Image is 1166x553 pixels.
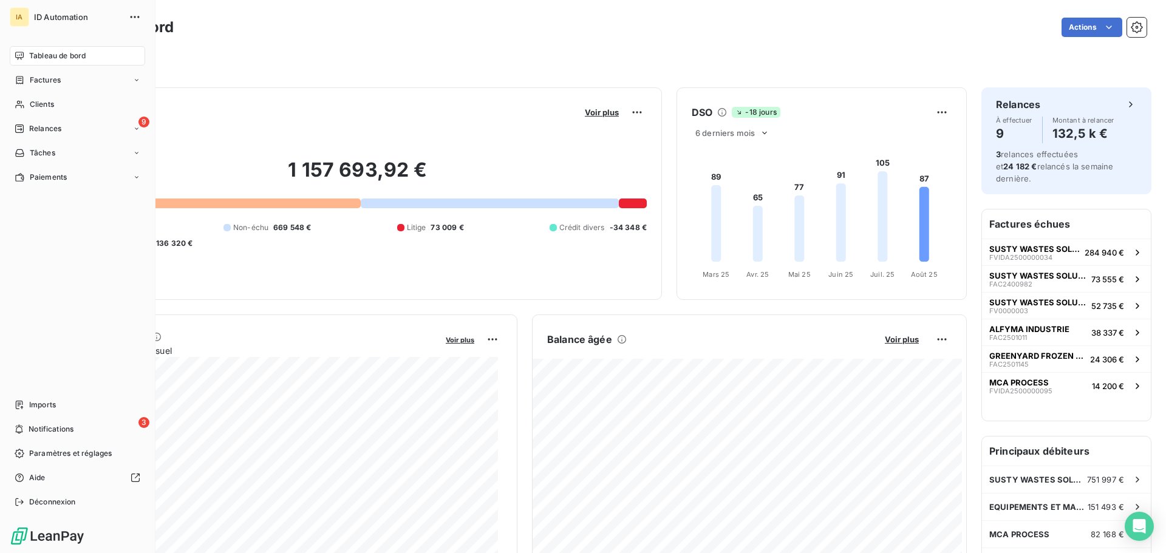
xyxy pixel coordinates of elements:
[982,292,1151,319] button: SUSTY WASTES SOLUTIONS [GEOGRAPHIC_DATA] (SWS FRANCE)FV000000352 735 €
[10,526,85,546] img: Logo LeanPay
[138,417,149,428] span: 3
[29,50,86,61] span: Tableau de bord
[581,107,622,118] button: Voir plus
[989,297,1086,307] span: SUSTY WASTES SOLUTIONS [GEOGRAPHIC_DATA] (SWS FRANCE)
[10,468,145,487] a: Aide
[989,529,1050,539] span: MCA PROCESS
[885,334,919,344] span: Voir plus
[69,344,437,357] span: Chiffre d'affaires mensuel
[989,378,1049,387] span: MCA PROCESS
[547,332,612,347] h6: Balance âgée
[10,444,145,463] a: Paramètres et réglages
[1091,274,1124,284] span: 73 555 €
[10,168,145,187] a: Paiements
[989,280,1032,288] span: FAC2400982
[692,105,712,120] h6: DSO
[982,436,1151,466] h6: Principaux débiteurs
[30,75,61,86] span: Factures
[1062,18,1122,37] button: Actions
[10,143,145,163] a: Tâches
[695,128,755,138] span: 6 derniers mois
[10,95,145,114] a: Clients
[1003,161,1037,171] span: 24 182 €
[989,387,1052,395] span: FVIDA2500000095
[10,395,145,415] a: Imports
[870,270,895,279] tspan: Juil. 25
[69,158,647,194] h2: 1 157 693,92 €
[431,222,463,233] span: 73 009 €
[989,351,1085,361] span: GREENYARD FROZEN FRANCE SAS
[1091,529,1124,539] span: 82 168 €
[1088,502,1124,512] span: 151 493 €
[828,270,853,279] tspan: Juin 25
[10,7,29,27] div: IA
[442,334,478,345] button: Voir plus
[996,124,1032,143] h4: 9
[1092,381,1124,391] span: 14 200 €
[29,123,61,134] span: Relances
[10,70,145,90] a: Factures
[989,475,1087,484] span: SUSTY WASTES SOLUTIONS [GEOGRAPHIC_DATA] (SWS FRANCE)
[982,265,1151,292] button: SUSTY WASTES SOLUTIONS [GEOGRAPHIC_DATA] (SWS FRANCE)FAC240098273 555 €
[989,502,1088,512] span: EQUIPEMENTS ET MACHINES DE L'OUEST
[989,244,1080,254] span: SUSTY WASTES SOLUTIONS [GEOGRAPHIC_DATA] (SWS FRANCE)
[273,222,311,233] span: 669 548 €
[911,270,938,279] tspan: Août 25
[29,424,73,435] span: Notifications
[982,345,1151,372] button: GREENYARD FROZEN FRANCE SASFAC250114524 306 €
[746,270,769,279] tspan: Avr. 25
[996,149,1113,183] span: relances effectuées et relancés la semaine dernière.
[10,119,145,138] a: 9Relances
[1052,117,1114,124] span: Montant à relancer
[1085,248,1124,257] span: 284 940 €
[138,117,149,127] span: 9
[996,149,1001,159] span: 3
[996,97,1040,112] h6: Relances
[29,448,112,459] span: Paramètres et réglages
[233,222,268,233] span: Non-échu
[152,238,193,249] span: -136 320 €
[10,46,145,66] a: Tableau de bord
[788,270,811,279] tspan: Mai 25
[989,361,1029,368] span: FAC2501145
[30,172,67,183] span: Paiements
[989,254,1052,261] span: FVIDA2500000034
[30,148,55,158] span: Tâches
[559,222,605,233] span: Crédit divers
[989,334,1027,341] span: FAC2501011
[1091,328,1124,338] span: 38 337 €
[982,372,1151,399] button: MCA PROCESSFVIDA250000009514 200 €
[982,319,1151,345] button: ALFYMA INDUSTRIEFAC250101138 337 €
[732,107,780,118] span: -18 jours
[703,270,729,279] tspan: Mars 25
[1052,124,1114,143] h4: 132,5 k €
[34,12,121,22] span: ID Automation
[1091,301,1124,311] span: 52 735 €
[30,99,54,110] span: Clients
[989,307,1028,314] span: FV0000003
[446,336,474,344] span: Voir plus
[982,239,1151,265] button: SUSTY WASTES SOLUTIONS [GEOGRAPHIC_DATA] (SWS FRANCE)FVIDA2500000034284 940 €
[982,209,1151,239] h6: Factures échues
[585,107,619,117] span: Voir plus
[29,497,76,507] span: Déconnexion
[29,472,46,483] span: Aide
[881,334,922,345] button: Voir plus
[29,399,56,410] span: Imports
[1087,475,1124,484] span: 751 997 €
[989,324,1069,334] span: ALFYMA INDUSTRIE
[989,271,1086,280] span: SUSTY WASTES SOLUTIONS [GEOGRAPHIC_DATA] (SWS FRANCE)
[1090,355,1124,364] span: 24 306 €
[407,222,426,233] span: Litige
[1125,512,1154,541] div: Open Intercom Messenger
[996,117,1032,124] span: À effectuer
[610,222,647,233] span: -34 348 €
